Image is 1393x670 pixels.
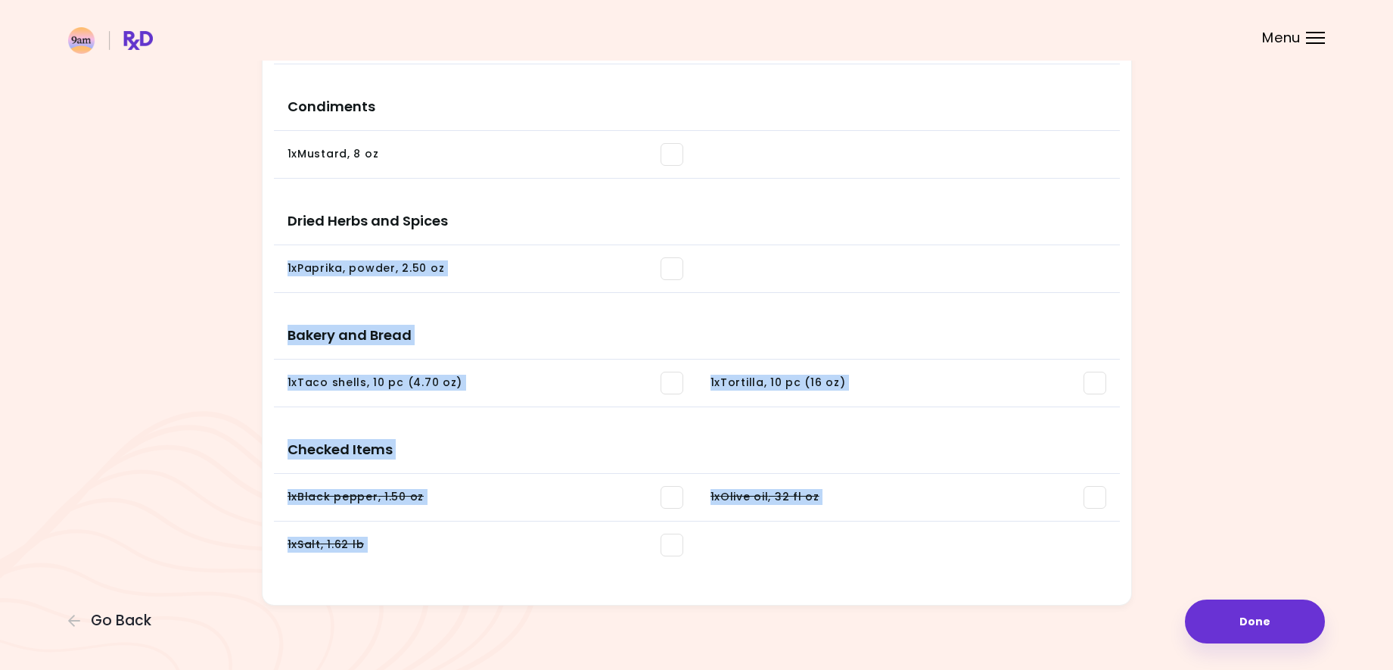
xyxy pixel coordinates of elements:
[710,490,819,505] div: 1 x Olive oil , 32 fl oz
[288,538,365,553] div: 1 x Salt , 1.62 lb
[288,376,463,391] div: 1 x Taco shells , 10 pc (4.70 oz)
[274,299,1120,360] h3: Bakery and Bread
[288,490,424,505] div: 1 x Black pepper , 1.50 oz
[288,261,445,276] div: 1 x Paprika, powder , 2.50 oz
[274,70,1120,131] h3: Condiments
[274,185,1120,245] h3: Dried Herbs and Spices
[710,376,846,391] div: 1 x Tortilla , 10 pc (16 oz)
[288,147,379,162] div: 1 x Mustard , 8 oz
[68,612,159,629] button: Go Back
[274,413,1120,474] h3: Checked Items
[68,27,153,54] img: RxDiet
[91,612,151,629] span: Go Back
[1185,600,1325,644] button: Done
[1262,31,1301,45] span: Menu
